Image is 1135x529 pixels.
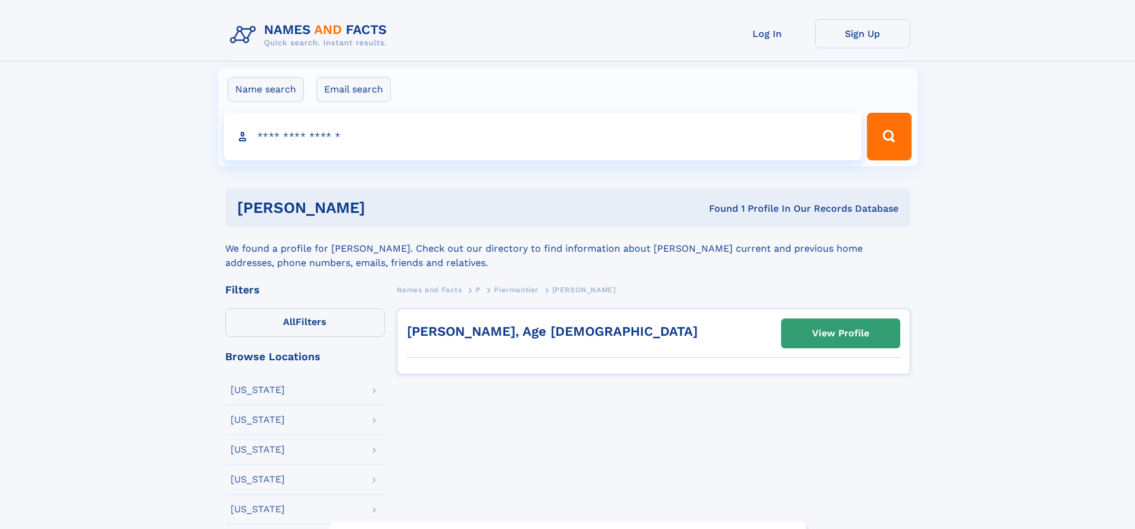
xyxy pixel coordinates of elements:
a: Log In [720,19,815,48]
div: Filters [225,284,385,295]
a: Names and Facts [397,282,462,297]
div: [US_STATE] [231,505,285,514]
a: Sign Up [815,19,910,48]
input: search input [224,113,862,160]
div: Browse Locations [225,351,385,362]
div: View Profile [812,320,869,347]
img: Logo Names and Facts [225,19,397,51]
div: We found a profile for [PERSON_NAME]. Check out our directory to find information about [PERSON_N... [225,227,910,270]
span: All [283,316,296,327]
div: [US_STATE] [231,415,285,425]
div: [US_STATE] [231,475,285,484]
label: Name search [228,77,304,102]
a: Piermantier [494,282,539,297]
a: [PERSON_NAME], Age [DEMOGRAPHIC_DATA] [407,324,698,339]
div: [US_STATE] [231,385,285,395]
button: Search Button [867,113,911,160]
div: Found 1 Profile In Our Records Database [537,202,898,215]
a: View Profile [782,319,900,348]
label: Email search [316,77,391,102]
span: [PERSON_NAME] [552,286,616,294]
h1: [PERSON_NAME] [237,200,537,215]
a: P [475,282,481,297]
label: Filters [225,308,385,337]
span: P [475,286,481,294]
span: Piermantier [494,286,539,294]
div: [US_STATE] [231,445,285,454]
